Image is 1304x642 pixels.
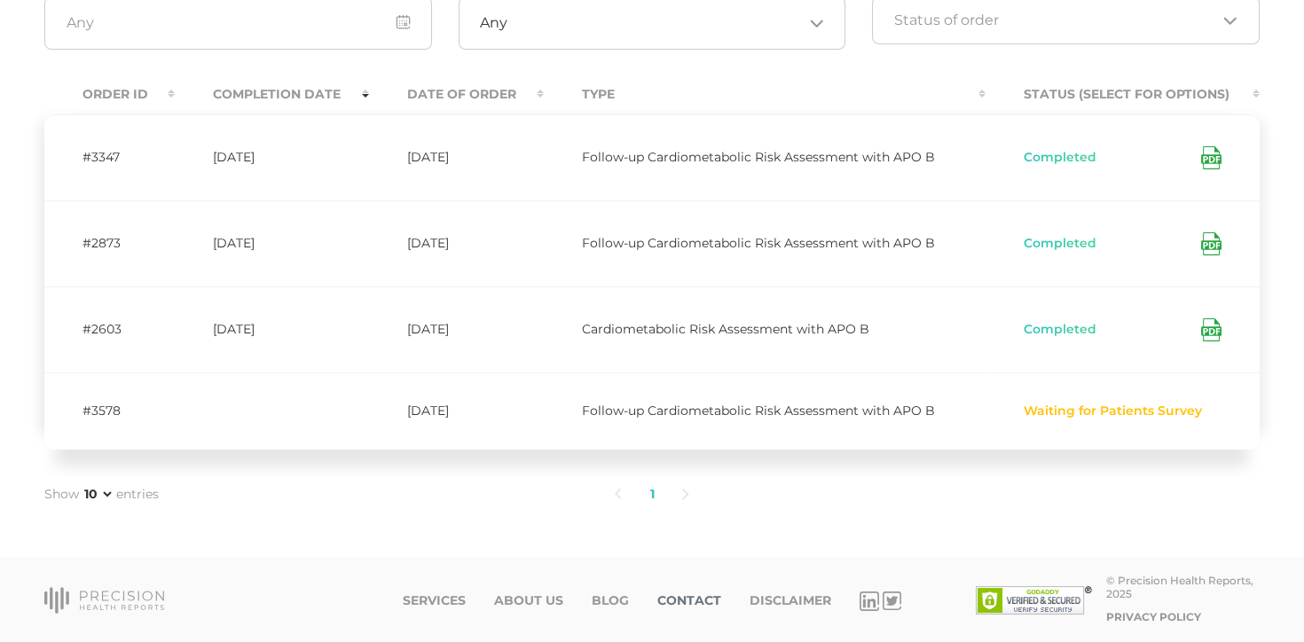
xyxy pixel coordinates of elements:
[582,403,935,419] span: Follow-up Cardiometabolic Risk Assessment with APO B
[1106,574,1260,600] div: © Precision Health Reports, 2025
[750,593,831,608] a: Disclaimer
[1106,610,1201,623] a: Privacy Policy
[592,593,629,608] a: Blog
[81,485,114,503] select: Showentries
[44,485,159,504] label: Show entries
[480,14,507,32] span: Any
[369,74,544,114] th: Date Of Order : activate to sort column ascending
[175,74,369,114] th: Completion Date : activate to sort column ascending
[1024,237,1096,251] span: Completed
[175,200,369,286] td: [DATE]
[175,286,369,372] td: [DATE]
[175,114,369,200] td: [DATE]
[403,593,466,608] a: Services
[369,114,544,200] td: [DATE]
[1024,323,1096,337] span: Completed
[44,286,175,372] td: #2603
[582,235,935,251] span: Follow-up Cardiometabolic Risk Assessment with APO B
[1024,151,1096,165] span: Completed
[1024,403,1202,419] span: Waiting for Patients Survey
[582,149,935,165] span: Follow-up Cardiometabolic Risk Assessment with APO B
[44,200,175,286] td: #2873
[986,74,1260,114] th: Status (Select for Options) : activate to sort column ascending
[507,14,803,32] input: Search for option
[44,114,175,200] td: #3347
[494,593,563,608] a: About Us
[582,321,869,337] span: Cardiometabolic Risk Assessment with APO B
[369,286,544,372] td: [DATE]
[44,372,175,450] td: #3578
[544,74,985,114] th: Type : activate to sort column ascending
[657,593,721,608] a: Contact
[976,586,1092,615] img: SSL site seal - click to verify
[44,74,175,114] th: Order ID : activate to sort column ascending
[894,12,1217,29] input: Search for option
[369,200,544,286] td: [DATE]
[369,372,544,450] td: [DATE]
